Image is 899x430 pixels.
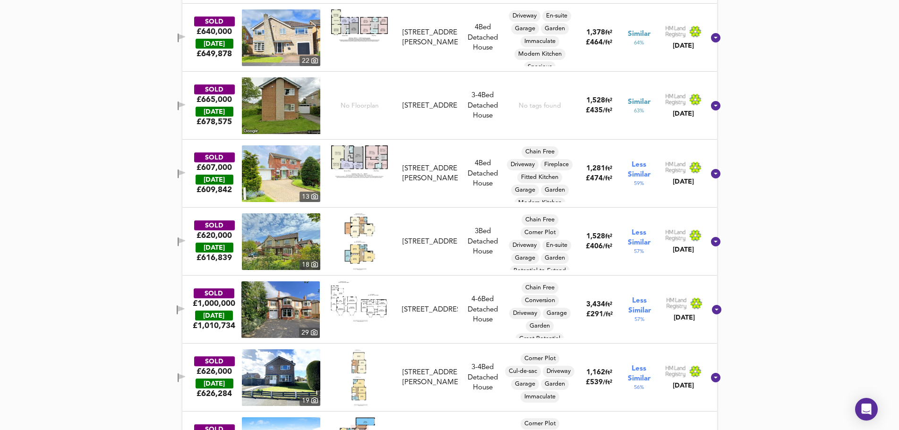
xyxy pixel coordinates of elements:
[505,367,541,376] span: Cul-de-sac
[603,312,613,318] span: / ft²
[197,49,232,59] span: £ 649,878
[194,84,235,94] div: SOLD
[514,197,565,209] div: Modern Kitchen
[665,245,702,254] div: [DATE]
[511,380,539,388] span: Garage
[586,97,605,104] span: 1,528
[462,91,504,101] div: We've estimated the total number of bedrooms from EPC data (7 heated rooms)
[541,379,569,390] div: Garden
[462,363,504,393] div: Detached House
[634,107,644,115] span: 63 %
[194,288,234,298] div: SOLD
[462,363,504,372] div: Rightmove thinks this is a 4 bed but Zoopla states 3 bed, so we're showing you both here
[521,354,559,363] span: Corner Plot
[514,49,565,60] div: Modern Kitchen
[402,164,457,184] div: [STREET_ADDRESS][PERSON_NAME]
[514,199,565,207] span: Modern Kitchen
[193,320,235,331] span: £ 1,010,734
[541,380,569,388] span: Garden
[196,39,233,49] div: [DATE]
[505,366,541,377] div: Cul-de-sac
[603,176,612,182] span: / ft²
[402,28,457,48] div: [STREET_ADDRESS][PERSON_NAME]
[399,368,461,388] div: 36 Mallinson Oval, HG2 9HJ
[242,9,320,66] img: property thumbnail
[605,166,612,172] span: ft²
[710,372,721,383] svg: Show Details
[665,381,702,390] div: [DATE]
[510,267,570,275] span: Potential to Extend
[543,309,571,318] span: Garage
[541,186,569,194] span: Garden
[521,36,559,47] div: Immaculate
[511,185,539,196] div: Garage
[509,10,540,22] div: Driveway
[241,281,320,338] a: property thumbnail 29
[586,175,612,182] span: £ 474
[634,39,644,47] span: 64 %
[665,365,702,378] img: Land Registry
[462,295,504,304] div: Rightmove thinks this is a 4 bed but Zoopla states 6 bed, so we're showing you both here
[197,253,232,263] span: £ 616,839
[522,146,558,158] div: Chain Free
[197,162,232,173] div: £607,000
[197,185,232,195] span: £ 609,842
[509,12,540,20] span: Driveway
[182,276,717,344] div: SOLD£1,000,000 [DATE]£1,010,734property thumbnail 29 Floorplan[STREET_ADDRESS]4-6Bed Detached Hou...
[665,93,702,106] img: Land Registry
[197,366,232,377] div: £626,000
[542,240,571,251] div: En-suite
[542,10,571,22] div: En-suite
[605,234,612,240] span: ft²
[331,9,388,41] img: Floorplan
[711,304,722,315] svg: Show Details
[543,367,574,376] span: Driveway
[855,398,878,421] div: Open Intercom Messenger
[586,107,612,114] span: £ 435
[398,305,461,315] div: 119 Leeds Road, HG2 8EZ
[242,349,320,406] a: property thumbnail 19
[665,161,702,174] img: Land Registry
[196,379,233,388] div: [DATE]
[541,253,569,264] div: Garden
[194,356,235,366] div: SOLD
[522,214,558,226] div: Chain Free
[193,298,235,309] div: £1,000,000
[628,97,651,107] span: Similar
[344,213,375,270] img: Floorplan
[522,282,558,294] div: Chain Free
[182,4,717,72] div: SOLD£640,000 [DATE]£649,878property thumbnail 22 Floorplan[STREET_ADDRESS][PERSON_NAME]4Bed Detac...
[540,159,573,170] div: Fireplace
[521,393,559,401] span: Immaculate
[603,40,612,46] span: / ft²
[710,100,721,111] svg: Show Details
[197,26,232,37] div: £640,000
[507,160,539,169] span: Driveway
[507,159,539,170] div: Driveway
[541,254,569,262] span: Garden
[634,180,644,187] span: 59 %
[541,25,569,33] span: Garden
[603,244,612,250] span: / ft²
[194,152,235,162] div: SOLD
[509,240,540,251] div: Driveway
[586,165,605,172] span: 1,281
[402,368,457,388] div: [STREET_ADDRESS][PERSON_NAME]
[628,296,651,316] span: Less Similar
[300,396,320,406] div: 19
[510,265,570,277] div: Potential to Extend
[521,391,559,403] div: Immaculate
[710,236,721,247] svg: Show Details
[634,384,644,391] span: 56 %
[194,220,235,230] div: SOLD
[603,108,612,114] span: / ft²
[182,72,717,140] div: SOLD£665,000 [DATE]£678,575No Floorplan[STREET_ADDRESS]3-4Bed Detached HouseNo tags found1,528ft²...
[586,233,605,240] span: 1,528
[509,309,541,318] span: Driveway
[586,369,605,376] span: 1,162
[628,160,651,180] span: Less Similar
[665,229,702,242] img: Land Registry
[665,177,702,186] div: [DATE]
[605,30,612,36] span: ft²
[521,227,559,238] div: Corner Plot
